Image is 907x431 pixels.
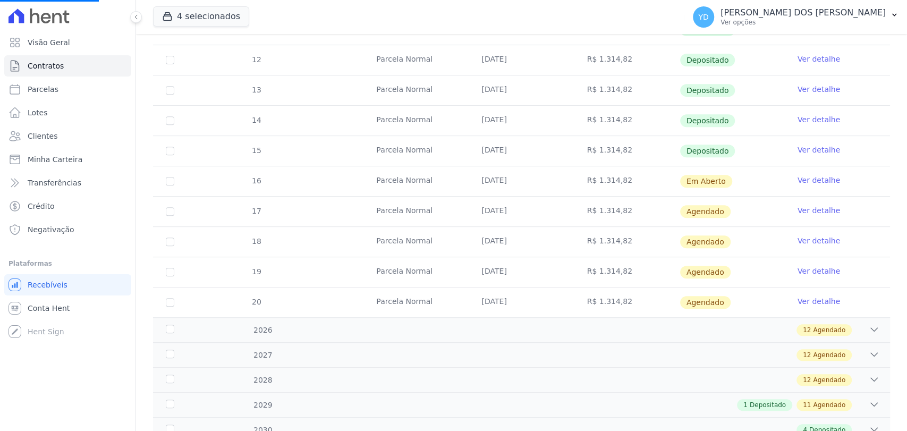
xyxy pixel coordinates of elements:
[363,166,469,196] td: Parcela Normal
[166,116,174,125] input: Só é possível selecionar pagamentos em aberto
[798,145,840,155] a: Ver detalhe
[813,325,845,335] span: Agendado
[684,2,907,32] button: YD [PERSON_NAME] DOS [PERSON_NAME] Ver opções
[574,136,680,166] td: R$ 1.314,82
[574,166,680,196] td: R$ 1.314,82
[4,55,131,77] a: Contratos
[680,235,731,248] span: Agendado
[4,102,131,123] a: Lotes
[4,32,131,53] a: Visão Geral
[28,224,74,235] span: Negativação
[798,235,840,246] a: Ver detalhe
[166,207,174,216] input: default
[803,400,811,410] span: 11
[9,257,127,270] div: Plataformas
[363,75,469,105] td: Parcela Normal
[251,116,261,124] span: 14
[813,400,845,410] span: Agendado
[574,45,680,75] td: R$ 1.314,82
[803,325,811,335] span: 12
[363,197,469,226] td: Parcela Normal
[363,136,469,166] td: Parcela Normal
[469,227,574,257] td: [DATE]
[28,154,82,165] span: Minha Carteira
[680,54,735,66] span: Depositado
[680,205,731,218] span: Agendado
[469,197,574,226] td: [DATE]
[166,147,174,155] input: Só é possível selecionar pagamentos em aberto
[798,114,840,125] a: Ver detalhe
[803,375,811,385] span: 12
[574,288,680,317] td: R$ 1.314,82
[680,114,735,127] span: Depositado
[153,6,249,27] button: 4 selecionados
[469,45,574,75] td: [DATE]
[469,136,574,166] td: [DATE]
[680,175,732,188] span: Em Aberto
[166,268,174,276] input: default
[574,257,680,287] td: R$ 1.314,82
[363,288,469,317] td: Parcela Normal
[28,201,55,212] span: Crédito
[798,54,840,64] a: Ver detalhe
[720,18,886,27] p: Ver opções
[28,178,81,188] span: Transferências
[251,267,261,276] span: 19
[363,106,469,136] td: Parcela Normal
[698,13,708,21] span: YD
[750,400,786,410] span: Depositado
[4,172,131,193] a: Transferências
[28,84,58,95] span: Parcelas
[251,146,261,155] span: 15
[720,7,886,18] p: [PERSON_NAME] DOS [PERSON_NAME]
[166,86,174,95] input: Só é possível selecionar pagamentos em aberto
[813,375,845,385] span: Agendado
[803,350,811,360] span: 12
[798,296,840,307] a: Ver detalhe
[680,296,731,309] span: Agendado
[363,257,469,287] td: Parcela Normal
[743,400,748,410] span: 1
[798,266,840,276] a: Ver detalhe
[251,237,261,246] span: 18
[798,175,840,185] a: Ver detalhe
[28,131,57,141] span: Clientes
[28,280,67,290] span: Recebíveis
[469,166,574,196] td: [DATE]
[680,266,731,278] span: Agendado
[166,238,174,246] input: default
[4,219,131,240] a: Negativação
[574,197,680,226] td: R$ 1.314,82
[4,298,131,319] a: Conta Hent
[4,149,131,170] a: Minha Carteira
[166,56,174,64] input: Só é possível selecionar pagamentos em aberto
[251,55,261,64] span: 12
[251,298,261,306] span: 20
[363,45,469,75] td: Parcela Normal
[251,207,261,215] span: 17
[4,196,131,217] a: Crédito
[28,37,70,48] span: Visão Geral
[363,227,469,257] td: Parcela Normal
[251,86,261,94] span: 13
[469,288,574,317] td: [DATE]
[680,145,735,157] span: Depositado
[574,227,680,257] td: R$ 1.314,82
[4,274,131,295] a: Recebíveis
[680,84,735,97] span: Depositado
[798,205,840,216] a: Ver detalhe
[469,257,574,287] td: [DATE]
[28,61,64,71] span: Contratos
[28,303,70,314] span: Conta Hent
[469,106,574,136] td: [DATE]
[798,84,840,95] a: Ver detalhe
[574,75,680,105] td: R$ 1.314,82
[4,125,131,147] a: Clientes
[28,107,48,118] span: Lotes
[4,79,131,100] a: Parcelas
[574,106,680,136] td: R$ 1.314,82
[166,177,174,185] input: default
[251,176,261,185] span: 16
[166,298,174,307] input: default
[469,75,574,105] td: [DATE]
